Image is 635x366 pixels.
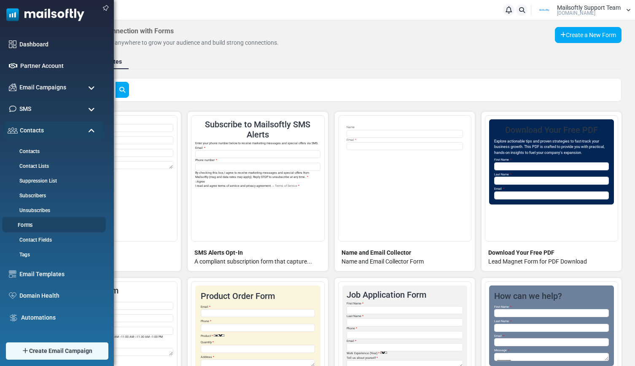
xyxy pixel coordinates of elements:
[347,138,357,143] label: Email
[8,127,18,133] img: contacts-icon.svg
[342,257,468,266] div: Name and Email Collector Form
[19,83,66,92] span: Email Campaigns
[534,4,631,16] a: User Logo Mailsoftly Support Team [DOMAIN_NAME]
[195,141,320,146] p: Enter your phone number below to receive marketing messages and special offers via SMS.
[494,172,511,177] label: Last Name
[194,248,321,257] div: SMS Alerts Opt-In
[151,336,152,337] input: 1:00 PM
[20,62,99,70] a: Partner Account
[272,186,274,187] input: Terms of Service*
[494,158,511,162] label: First Name
[5,162,101,170] a: Contact Lists
[201,355,215,360] label: Address
[494,319,511,324] label: Last Name
[19,105,31,113] span: SMS
[488,248,615,257] div: Download Your Free PDF
[2,221,103,229] a: Forms
[342,248,468,257] div: Name and Email Collector
[195,184,272,188] label: I read and agree terms of service and privacy agreement.
[21,313,99,322] a: Automations
[201,319,212,324] label: Phone
[151,335,163,339] label: 1:00 PM
[347,314,364,319] label: Last Name
[195,181,196,182] input: Agree
[41,27,506,35] h6: Unlock the Power of Connection with Forms
[9,292,16,299] img: domain-health-icon.svg
[201,291,315,301] h1: Product Order Form
[557,11,595,16] span: [DOMAIN_NAME]
[19,270,99,279] a: Email Templates
[120,335,134,339] label: 11:00 AM
[5,236,101,244] a: Contact Fields
[194,257,321,266] div: A compliant subscription form that capture...
[9,313,18,323] img: workflow.svg
[347,339,357,344] label: Email
[9,105,16,113] img: sms-icon.png
[494,348,509,353] label: Message
[19,291,99,300] a: Domain Health
[195,158,217,163] label: Phone number
[9,40,16,48] img: dashboard-icon.svg
[275,184,300,188] a: Terms of Service*
[19,40,99,49] a: Dashboard
[494,334,504,339] label: Email
[20,126,44,135] span: Contacts
[5,192,101,199] a: Subscribers
[41,39,279,46] span: Easily create and add forms anywhere to grow your audience and build strong connections.
[494,187,504,191] label: Email
[5,251,101,258] a: Tags
[29,347,92,355] span: Create Email Campaign
[557,5,621,11] span: Mailsoftly Support Team
[135,335,149,339] label: 11:30 AM
[347,356,378,361] label: Tell us about yourself
[201,340,214,345] label: Quantity
[195,180,204,184] label: Agree
[494,125,608,135] h1: Download Your Free PDF
[5,207,101,214] a: Unsubscribes
[5,148,101,155] a: Contacts
[120,336,121,337] input: 11:00 AM
[135,336,136,337] input: 11:30 AM
[9,270,16,278] img: email-templates-icon.svg
[494,305,511,309] label: First Name
[5,177,101,185] a: Suppression List
[488,257,615,266] div: Lead Magnet Form for PDF Download
[201,305,211,309] label: Email
[347,301,364,306] label: First Name
[201,334,213,339] label: Product
[494,139,608,156] p: Explore actionable tips and proven strategies to fast-track your business growth. This PDF is cra...
[195,171,320,180] label: By checking this box, I agree to receive marketing messages and special offers from Mailsoftly (m...
[534,4,555,16] img: User Logo
[347,125,355,130] label: Name
[195,119,320,140] h1: Subscribe to Mailsoftly SMS Alerts
[494,291,608,301] h1: How can we help?
[9,83,16,91] img: campaigns-icon.png
[347,351,380,356] label: Work Experience (Year)
[347,290,463,300] h1: Job Application Form
[347,326,358,331] label: Phone
[195,146,205,151] label: Email
[555,27,622,43] a: Create a New Form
